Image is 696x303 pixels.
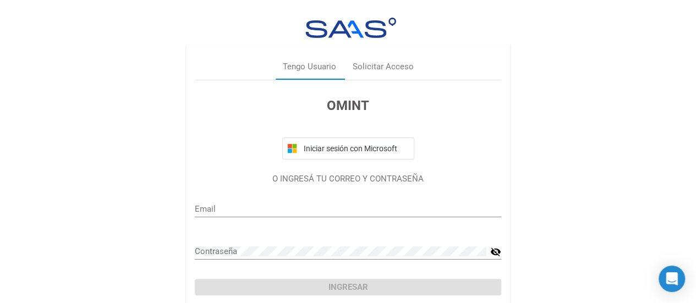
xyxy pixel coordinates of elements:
[195,96,501,115] h3: OMINT
[659,266,685,292] div: Open Intercom Messenger
[195,279,501,295] button: Ingresar
[302,144,409,153] span: Iniciar sesión con Microsoft
[195,173,501,185] p: O INGRESÁ TU CORREO Y CONTRASEÑA
[353,60,414,73] div: Solicitar Acceso
[328,282,368,292] span: Ingresar
[283,60,336,73] div: Tengo Usuario
[282,137,414,159] button: Iniciar sesión con Microsoft
[490,245,501,258] mat-icon: visibility_off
